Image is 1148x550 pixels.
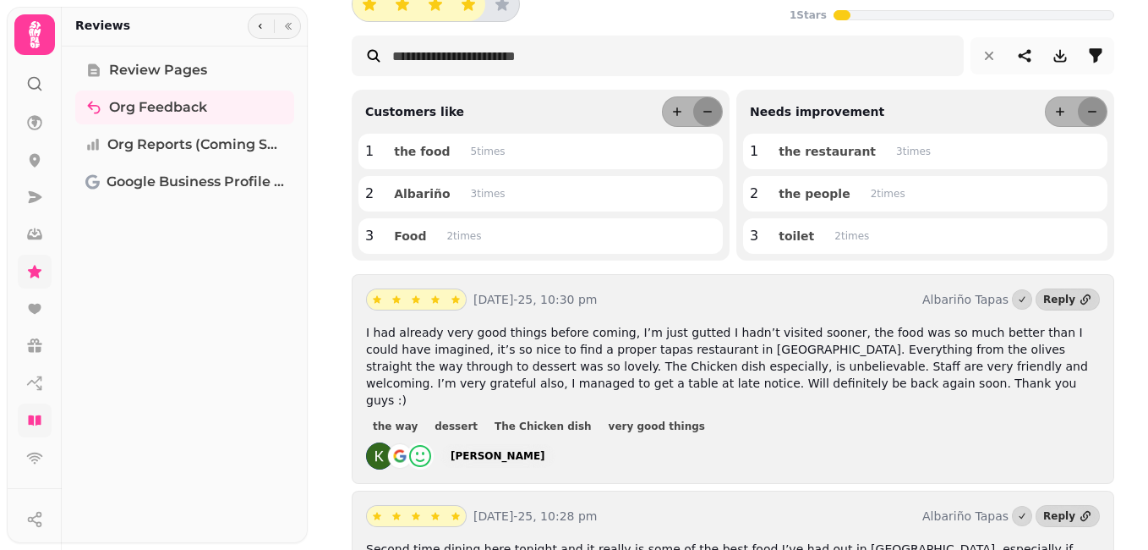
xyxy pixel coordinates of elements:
p: Albariño Tapas [922,508,1009,525]
p: 3 time s [471,187,506,201]
a: Org Reports (coming soon) [75,128,294,162]
button: star [386,506,407,526]
p: 5 time s [471,145,506,158]
p: 2 time s [446,229,481,243]
span: Google Business Profile (Beta) [107,172,284,192]
p: Customers like [358,103,464,120]
p: 3 [365,226,374,246]
button: the people [765,183,863,205]
button: very good things [602,418,712,435]
button: star [367,289,387,310]
button: more [1046,97,1074,126]
span: Org Reports (coming soon) [107,135,284,155]
p: Needs improvement [743,103,884,120]
button: star [406,506,426,526]
button: reset filters [972,39,1006,73]
button: share-thread [1008,39,1041,73]
p: [DATE]-25, 10:28 pm [473,508,916,525]
a: [PERSON_NAME] [440,444,555,468]
p: 2 time s [834,229,869,243]
span: Review Pages [109,60,207,80]
span: very good things [609,421,705,432]
div: Reply [1043,509,1075,523]
a: Google Business Profile (Beta) [75,165,294,199]
p: [DATE]-25, 10:30 pm [473,291,916,308]
button: star [446,506,466,526]
img: go-emblem@2x.png [386,443,413,470]
h2: Reviews [75,17,130,34]
span: The Chicken dish [495,421,592,432]
a: Review Pages [75,53,294,87]
button: the food [380,140,463,162]
span: I had already very good things before coming, I’m just gutted I hadn’t visited sooner, the food w... [366,326,1088,407]
p: 2 [750,184,758,204]
button: filter [1079,39,1112,73]
button: less [1078,97,1107,126]
a: Org Feedback [75,91,294,124]
p: 1 Stars [790,8,827,22]
div: Reply [1043,293,1075,306]
span: the way [373,421,418,432]
button: the way [366,418,424,435]
p: 3 [750,226,758,246]
button: the restaurant [765,140,889,162]
button: star [367,506,387,526]
button: Food [380,225,440,247]
span: dessert [435,421,478,432]
button: dessert [428,418,484,435]
p: 1 [365,141,374,162]
p: 2 time s [871,187,905,201]
span: Albariño [394,188,450,200]
img: ACg8ocJ_LkScPlN_HjDD4tN9f-fPD3ozy1p5opVAQzqERxBP_ahAYg=s128-c0x00000000-cc-rp-mo [366,443,393,470]
a: Reply [1036,289,1100,311]
div: [PERSON_NAME] [451,449,545,463]
span: Food [394,230,426,242]
button: star [425,506,446,526]
button: Marked as done [1012,506,1032,526]
button: more [663,97,692,126]
p: 2 [365,184,374,204]
button: The Chicken dish [488,418,599,435]
button: Marked as done [1012,289,1032,310]
span: toilet [779,230,814,242]
button: star [386,289,407,310]
p: 3 time s [896,145,931,158]
p: 1 [750,141,758,162]
span: Org Feedback [109,97,207,118]
button: star [446,289,466,310]
button: Albariño [380,183,463,205]
button: download [1043,39,1077,73]
span: the restaurant [779,146,876,157]
button: star [425,289,446,310]
button: star [406,289,426,310]
button: toilet [765,225,828,247]
button: less [693,97,722,126]
span: the food [394,146,450,157]
p: Albariño Tapas [922,291,1009,308]
span: the people [779,188,850,200]
a: Reply [1036,505,1100,527]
